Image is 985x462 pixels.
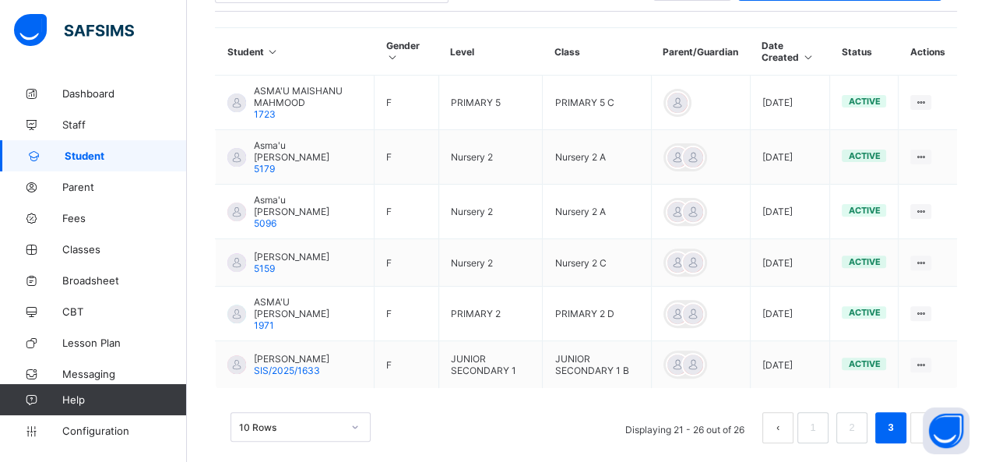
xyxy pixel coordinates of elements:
td: Nursery 2 A [543,130,651,185]
td: [DATE] [750,76,830,130]
li: 1 [797,412,828,443]
span: CBT [62,305,187,318]
span: active [848,307,880,318]
th: Level [438,28,543,76]
td: PRIMARY 2 [438,287,543,341]
span: Classes [62,243,187,256]
span: ASMA'U MAISHANU MAHMOOD [254,85,362,108]
td: F [374,76,438,130]
li: 下一页 [910,412,941,443]
span: Dashboard [62,87,187,100]
span: Lesson Plan [62,337,187,349]
td: Nursery 2 A [543,185,651,239]
th: Status [830,28,899,76]
span: Staff [62,118,187,131]
span: active [848,150,880,161]
span: [PERSON_NAME] [254,353,329,365]
td: PRIMARY 5 [438,76,543,130]
span: [PERSON_NAME] [254,251,329,263]
td: Nursery 2 C [543,239,651,287]
th: Actions [899,28,957,76]
i: Sort in Ascending Order [266,46,280,58]
li: Displaying 21 - 26 out of 26 [614,412,756,443]
td: JUNIOR SECONDARY 1 B [543,341,651,389]
button: prev page [762,412,793,443]
td: [DATE] [750,185,830,239]
td: F [374,130,438,185]
li: 3 [875,412,906,443]
a: 2 [844,418,859,438]
td: Nursery 2 [438,185,543,239]
td: [DATE] [750,287,830,341]
td: F [374,185,438,239]
span: Broadsheet [62,274,187,287]
li: 上一页 [762,412,793,443]
td: Nursery 2 [438,239,543,287]
i: Sort in Ascending Order [385,51,399,63]
span: Student [65,150,187,162]
th: Class [543,28,651,76]
span: Messaging [62,368,187,380]
a: 1 [805,418,820,438]
i: Sort in Ascending Order [801,51,814,63]
span: SIS/2025/1633 [254,365,320,376]
th: Date Created [750,28,830,76]
span: Configuration [62,425,186,437]
td: F [374,239,438,287]
td: PRIMARY 2 D [543,287,651,341]
span: 5159 [254,263,275,274]
td: F [374,341,438,389]
td: [DATE] [750,341,830,389]
span: 1971 [254,319,274,331]
span: active [848,256,880,267]
th: Parent/Guardian [651,28,750,76]
span: Fees [62,212,187,224]
td: [DATE] [750,130,830,185]
img: safsims [14,14,134,47]
span: active [848,205,880,216]
th: Student [216,28,375,76]
span: Parent [62,181,187,193]
span: Asma'u [PERSON_NAME] [254,194,362,217]
td: PRIMARY 5 C [543,76,651,130]
td: [DATE] [750,239,830,287]
button: Open asap [923,407,969,454]
a: 3 [883,418,898,438]
td: Nursery 2 [438,130,543,185]
div: 10 Rows [239,421,342,433]
span: 5096 [254,217,276,229]
span: 1723 [254,108,276,120]
button: next page [910,412,941,443]
span: ASMA'U [PERSON_NAME] [254,296,362,319]
td: JUNIOR SECONDARY 1 [438,341,543,389]
span: active [848,358,880,369]
span: active [848,96,880,107]
li: 2 [836,412,867,443]
span: Asma'u [PERSON_NAME] [254,139,362,163]
td: F [374,287,438,341]
span: 5179 [254,163,275,175]
th: Gender [374,28,438,76]
span: Help [62,393,186,406]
